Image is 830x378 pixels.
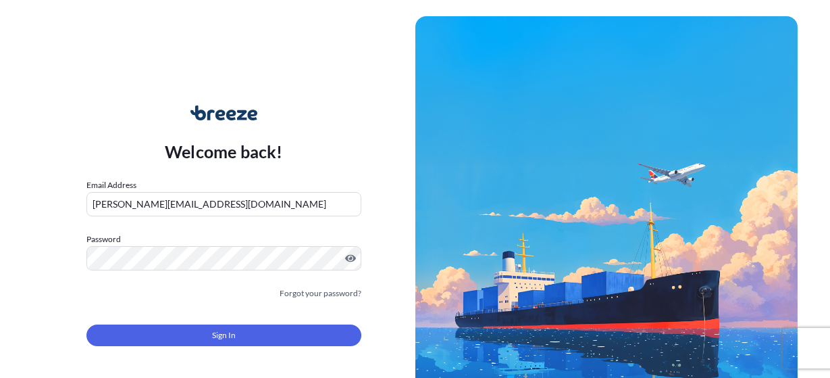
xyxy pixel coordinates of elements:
[212,329,236,342] span: Sign In
[280,287,361,300] a: Forgot your password?
[86,325,361,346] button: Sign In
[86,179,136,192] label: Email Address
[86,192,361,216] input: example@gmail.com
[165,141,283,162] p: Welcome back!
[86,233,361,246] label: Password
[345,253,356,264] button: Show password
